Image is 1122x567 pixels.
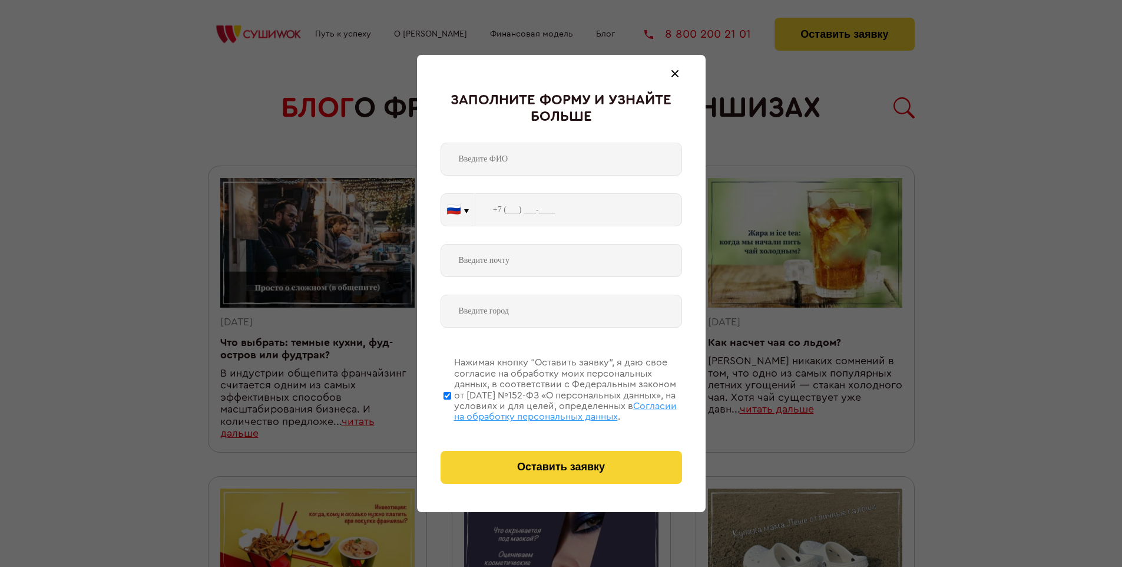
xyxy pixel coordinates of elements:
[441,295,682,328] input: Введите город
[441,143,682,176] input: Введите ФИО
[441,194,475,226] button: 🇷🇺
[475,193,682,226] input: +7 (___) ___-____
[454,401,677,421] span: Согласии на обработку персональных данных
[441,451,682,484] button: Оставить заявку
[441,93,682,125] div: Заполните форму и узнайте больше
[441,244,682,277] input: Введите почту
[454,357,682,422] div: Нажимая кнопку “Оставить заявку”, я даю свое согласие на обработку моих персональных данных, в со...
